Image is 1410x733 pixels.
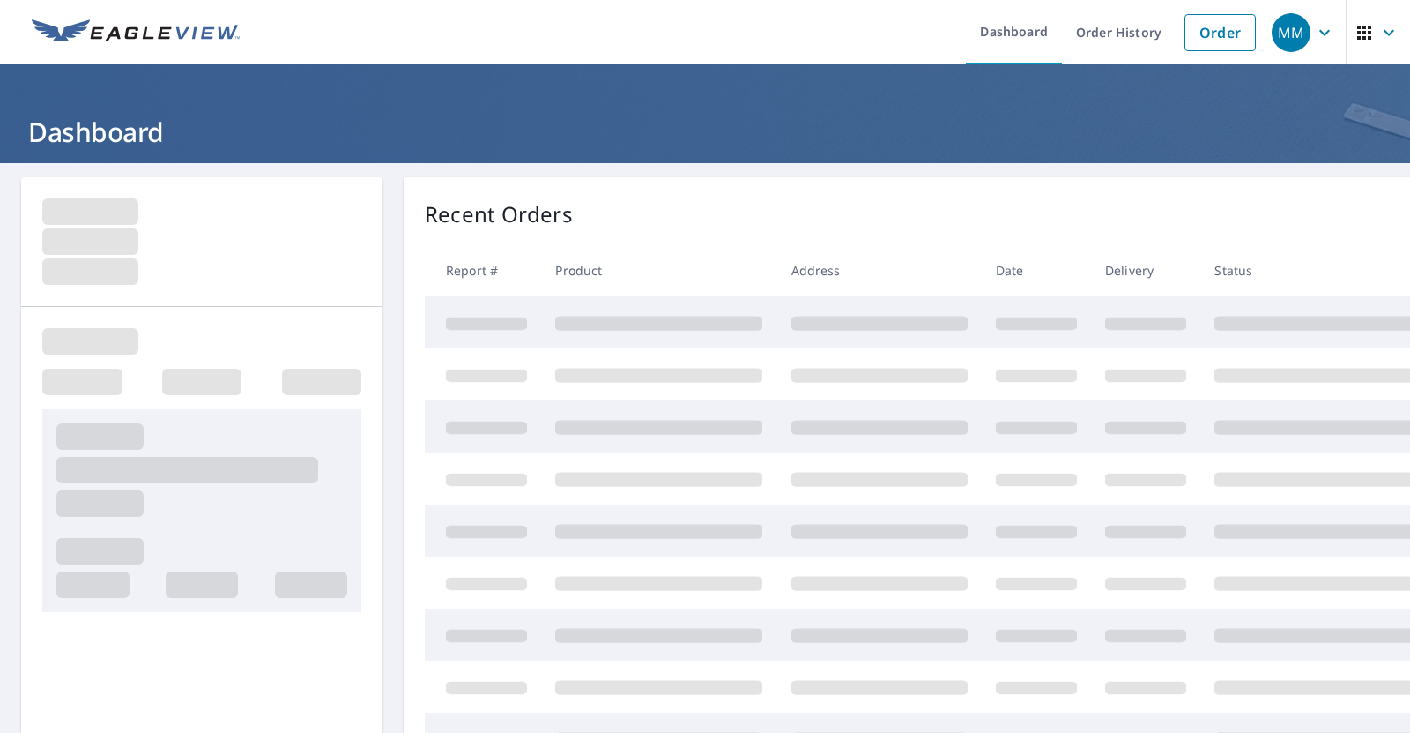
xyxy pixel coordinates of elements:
[1091,244,1200,296] th: Delivery
[425,198,573,230] p: Recent Orders
[425,244,541,296] th: Report #
[777,244,982,296] th: Address
[21,114,1389,150] h1: Dashboard
[541,244,776,296] th: Product
[1184,14,1256,51] a: Order
[982,244,1091,296] th: Date
[1272,13,1310,52] div: MM
[32,19,240,46] img: EV Logo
